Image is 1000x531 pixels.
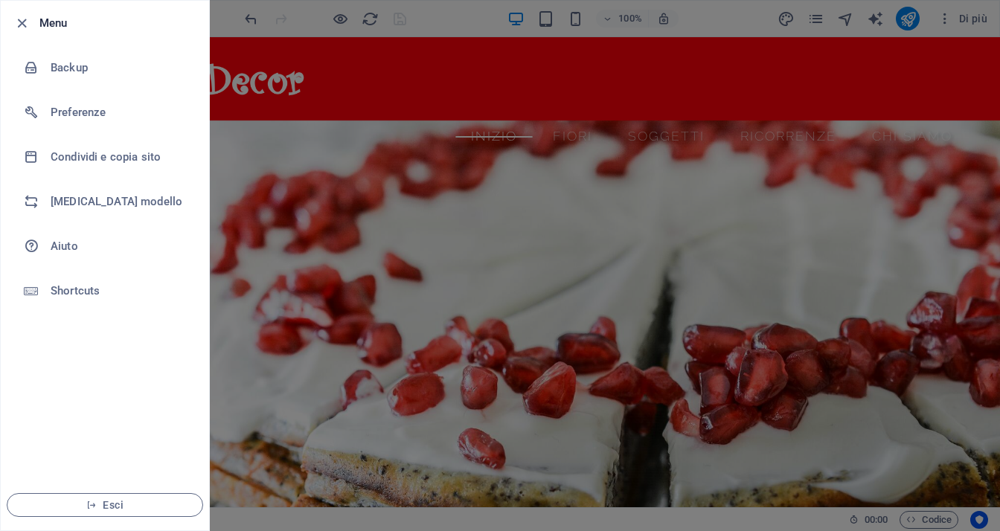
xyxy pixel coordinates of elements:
[19,499,190,511] span: Esci
[51,103,188,121] h6: Preferenze
[51,237,188,255] h6: Aiuto
[1,224,209,268] a: Aiuto
[51,59,188,77] h6: Backup
[51,193,188,210] h6: [MEDICAL_DATA] modello
[7,493,203,517] button: Esci
[51,282,188,300] h6: Shortcuts
[39,14,197,32] h6: Menu
[51,148,188,166] h6: Condividi e copia sito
